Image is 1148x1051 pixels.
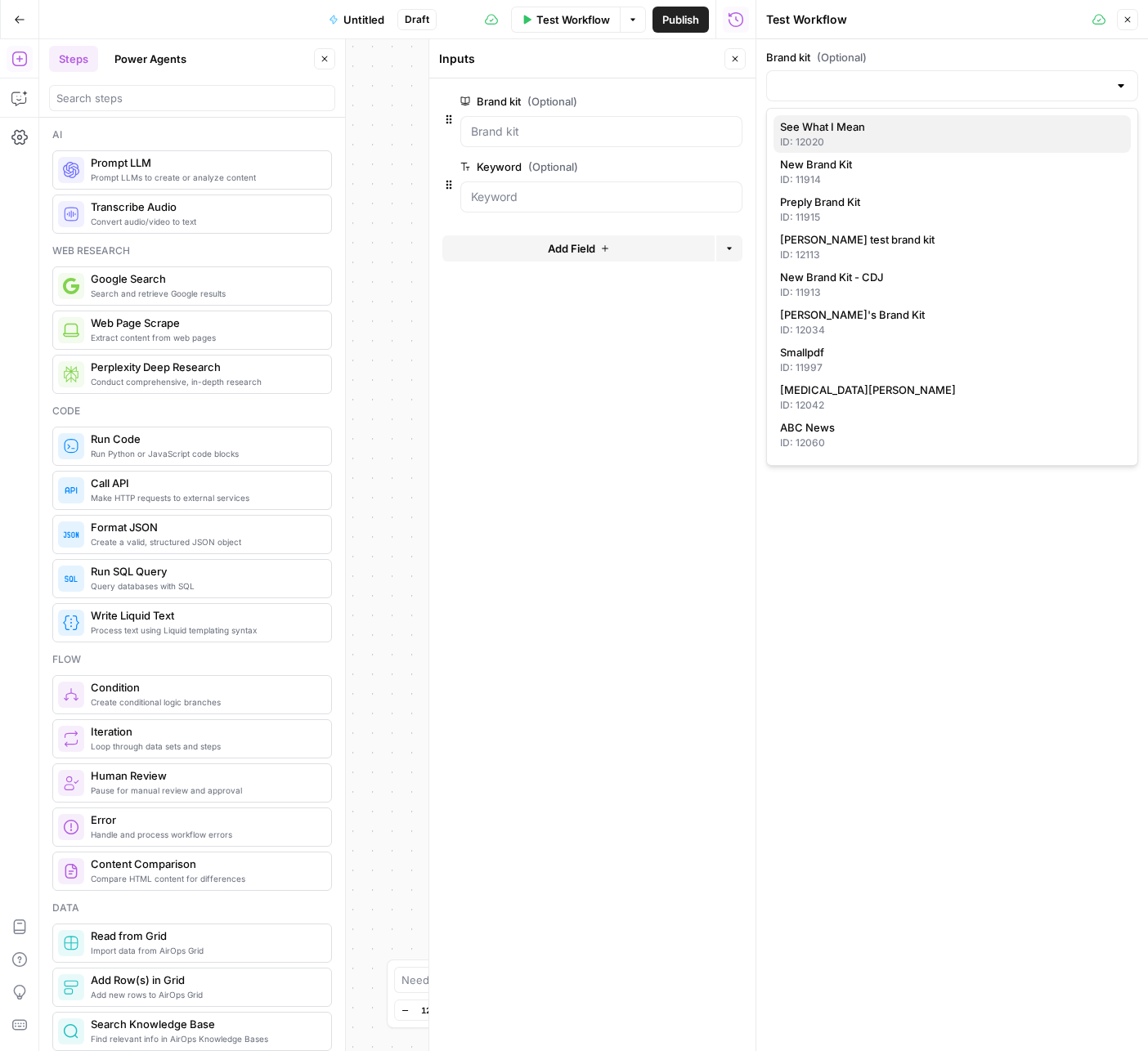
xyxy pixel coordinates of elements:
[52,652,332,667] div: Flow
[91,740,318,753] span: Loop through data sets and steps
[817,49,867,65] span: (Optional)
[52,901,332,915] div: Data
[766,49,1138,65] label: Brand kit
[91,607,318,624] span: Write Liquid Text
[91,767,318,784] span: Human Review
[91,784,318,797] span: Pause for manual review and approval
[63,863,79,879] img: vrinnnclop0vshvmafd7ip1g7ohf
[442,235,715,262] button: Add Field
[91,563,318,579] span: Run SQL Query
[780,194,1118,210] span: Preply Brand Kit
[527,93,577,110] span: (Optional)
[780,248,1124,262] div: ID: 12113
[91,856,318,872] span: Content Comparison
[91,315,318,331] span: Web Page Scrape
[91,828,318,841] span: Handle and process workflow errors
[91,447,318,460] span: Run Python or JavaScript code blocks
[91,535,318,548] span: Create a valid, structured JSON object
[105,46,196,72] button: Power Agents
[528,159,578,175] span: (Optional)
[405,12,429,27] span: Draft
[91,1016,318,1032] span: Search Knowledge Base
[780,457,1118,473] span: QuickBooks
[439,51,720,67] div: Inputs
[319,7,394,33] button: Untitled
[91,972,318,988] span: Add Row(s) in Grid
[91,171,318,184] span: Prompt LLMs to create or analyze content
[780,269,1118,285] span: New Brand Kit - CDJ
[780,135,1124,150] div: ID: 12020
[780,436,1124,450] div: ID: 12060
[471,189,732,205] input: Keyword
[91,199,318,215] span: Transcribe Audio
[460,93,650,110] label: Brand kit
[52,127,332,142] div: Ai
[91,624,318,637] span: Process text using Liquid templating syntax
[91,872,318,885] span: Compare HTML content for differences
[91,431,318,447] span: Run Code
[91,331,318,344] span: Extract content from web pages
[780,210,1124,225] div: ID: 11915
[780,323,1124,338] div: ID: 12034
[548,240,595,257] span: Add Field
[91,375,318,388] span: Conduct comprehensive, in-depth research
[91,812,318,828] span: Error
[780,419,1118,436] span: ABC News
[780,398,1124,413] div: ID: 12042
[536,11,610,28] span: Test Workflow
[780,172,1124,187] div: ID: 11914
[780,119,1118,135] span: See What I Mean
[780,360,1124,375] div: ID: 11997
[91,695,318,709] span: Create conditional logic branches
[780,382,1118,398] span: [MEDICAL_DATA][PERSON_NAME]
[91,215,318,228] span: Convert audio/video to text
[511,7,620,33] button: Test Workflow
[91,271,318,287] span: Google Search
[471,123,732,140] input: Brand kit
[91,679,318,695] span: Condition
[91,359,318,375] span: Perplexity Deep Research
[460,159,650,175] label: Keyword
[780,156,1118,172] span: New Brand Kit
[652,7,709,33] button: Publish
[91,723,318,740] span: Iteration
[780,344,1118,360] span: Smallpdf
[343,11,384,28] span: Untitled
[91,579,318,593] span: Query databases with SQL
[56,90,328,106] input: Search steps
[780,231,1118,248] span: [PERSON_NAME] test brand kit
[91,475,318,491] span: Call API
[91,519,318,535] span: Format JSON
[91,287,318,300] span: Search and retrieve Google results
[780,285,1124,300] div: ID: 11913
[91,1032,318,1045] span: Find relevant info in AirOps Knowledge Bases
[49,46,98,72] button: Steps
[91,154,318,171] span: Prompt LLM
[91,928,318,944] span: Read from Grid
[91,988,318,1001] span: Add new rows to AirOps Grid
[91,491,318,504] span: Make HTTP requests to external services
[662,11,699,28] span: Publish
[52,404,332,418] div: Code
[780,306,1118,323] span: [PERSON_NAME]'s Brand Kit
[52,244,332,258] div: Web research
[91,944,318,957] span: Import data from AirOps Grid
